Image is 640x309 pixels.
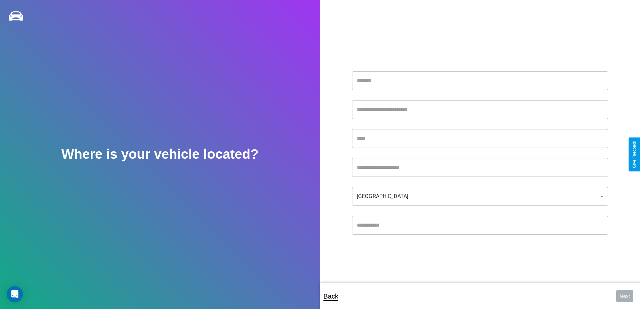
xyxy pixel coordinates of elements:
[616,290,633,302] button: Next
[632,141,637,168] div: Give Feedback
[324,290,338,302] p: Back
[352,187,608,206] div: [GEOGRAPHIC_DATA]
[7,286,23,302] div: Open Intercom Messenger
[61,147,259,162] h2: Where is your vehicle located?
